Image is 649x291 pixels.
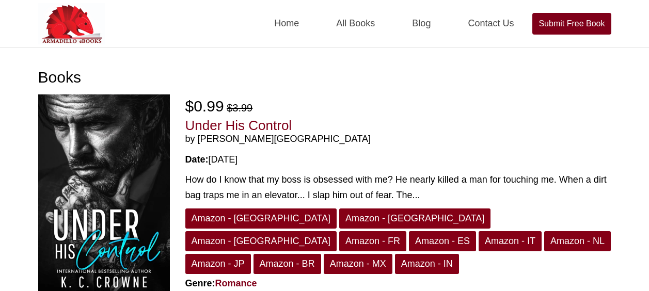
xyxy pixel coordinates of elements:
a: Amazon - MX [324,254,392,274]
a: Romance [215,278,257,288]
a: Amazon - JP [185,254,251,274]
a: Amazon - [GEOGRAPHIC_DATA] [185,208,337,229]
strong: Genre: [185,278,257,288]
div: How do I know that my boss is obsessed with me? He nearly killed a man for touching me. When a di... [185,172,611,203]
a: Amazon - ES [409,231,476,251]
del: $3.99 [227,102,252,114]
img: Armadilloebooks [38,3,105,44]
a: Amazon - FR [339,231,406,251]
div: [DATE] [185,153,611,167]
a: Amazon - [GEOGRAPHIC_DATA] [185,231,337,251]
span: $0.99 [185,98,224,115]
a: Amazon - BR [254,254,321,274]
strong: Date: [185,154,209,165]
a: Amazon - [GEOGRAPHIC_DATA] [339,208,490,229]
a: Submit Free Book [532,13,611,35]
a: Amazon - IN [395,254,459,274]
a: Amazon - NL [544,231,611,251]
a: Under His Control [185,118,292,133]
a: Amazon - IT [479,231,542,251]
h1: Books [38,68,611,87]
span: by [PERSON_NAME][GEOGRAPHIC_DATA] [185,134,611,145]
